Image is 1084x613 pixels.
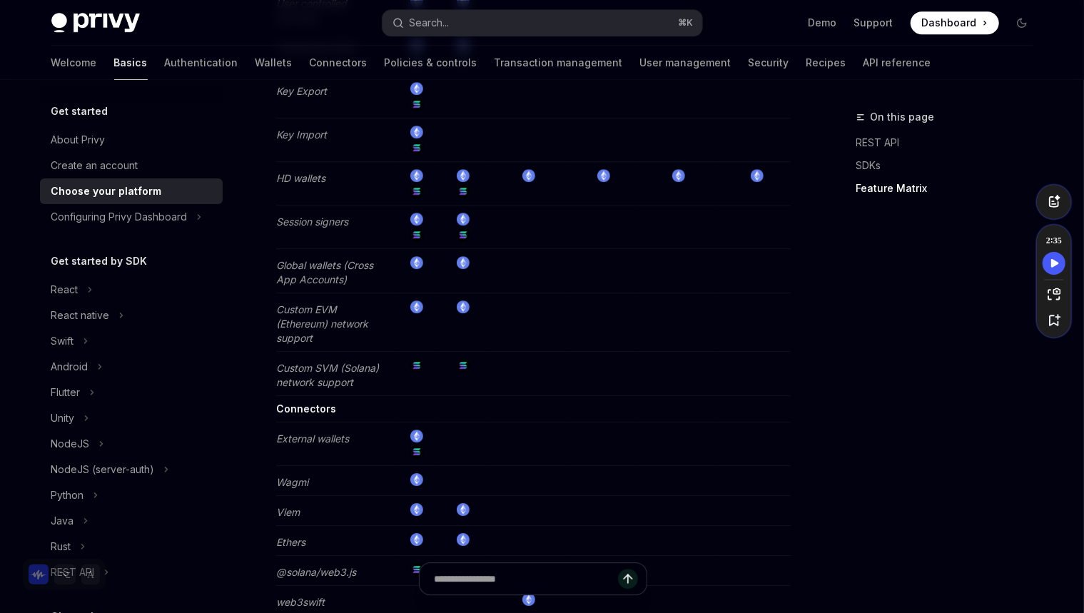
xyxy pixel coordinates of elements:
[410,533,423,546] img: ethereum.png
[457,228,470,241] img: solana.png
[618,569,638,589] button: Send message
[40,277,223,303] button: Toggle React section
[51,333,74,350] div: Swift
[276,85,327,97] em: Key Export
[51,410,75,427] div: Unity
[51,253,148,270] h5: Get started by SDK
[276,476,308,488] em: Wagmi
[410,430,423,442] img: ethereum.png
[51,46,97,80] a: Welcome
[522,169,535,182] img: ethereum.png
[457,503,470,516] img: ethereum.png
[672,169,685,182] img: ethereum.png
[51,358,88,375] div: Android
[410,503,423,516] img: ethereum.png
[751,169,764,182] img: ethereum.png
[165,46,238,80] a: Authentication
[51,157,138,174] div: Create an account
[856,177,1045,200] a: Feature Matrix
[854,16,893,30] a: Support
[40,457,223,482] button: Toggle NodeJS (server-auth) section
[856,131,1045,154] a: REST API
[276,432,349,445] em: External wallets
[495,46,623,80] a: Transaction management
[806,46,846,80] a: Recipes
[51,183,162,200] div: Choose your platform
[276,216,348,228] em: Session signers
[51,435,90,452] div: NodeJS
[410,256,423,269] img: ethereum.png
[457,300,470,313] img: ethereum.png
[276,536,305,548] em: Ethers
[51,103,108,120] h5: Get started
[51,208,188,226] div: Configuring Privy Dashboard
[410,14,450,31] div: Search...
[410,126,423,138] img: ethereum.png
[410,169,423,182] img: ethereum.png
[276,402,336,415] strong: Connectors
[410,300,423,313] img: ethereum.png
[51,512,74,530] div: Java
[385,46,477,80] a: Policies & controls
[410,445,423,458] img: solana.png
[51,384,81,401] div: Flutter
[40,380,223,405] button: Toggle Flutter section
[51,131,106,148] div: About Privy
[863,46,931,80] a: API reference
[410,213,423,226] img: ethereum.png
[410,141,423,154] img: solana.png
[410,98,423,111] img: solana.png
[911,11,999,34] a: Dashboard
[457,213,470,226] img: ethereum.png
[276,506,300,518] em: Viem
[40,204,223,230] button: Toggle Configuring Privy Dashboard section
[597,169,610,182] img: ethereum.png
[40,482,223,508] button: Toggle Python section
[40,534,223,559] button: Toggle Rust section
[383,10,702,36] button: Open search
[457,185,470,198] img: solana.png
[51,281,78,298] div: React
[51,487,84,504] div: Python
[871,108,935,126] span: On this page
[457,533,470,546] img: ethereum.png
[410,185,423,198] img: solana.png
[640,46,731,80] a: User management
[51,13,140,33] img: dark logo
[457,169,470,182] img: ethereum.png
[51,538,71,555] div: Rust
[410,359,423,372] img: solana.png
[40,328,223,354] button: Toggle Swift section
[40,559,223,585] button: Toggle REST API section
[114,46,148,80] a: Basics
[410,473,423,486] img: ethereum.png
[276,303,368,344] em: Custom EVM (Ethereum) network support
[51,461,155,478] div: NodeJS (server-auth)
[40,153,223,178] a: Create an account
[410,82,423,95] img: ethereum.png
[40,178,223,204] a: Choose your platform
[809,16,837,30] a: Demo
[40,303,223,328] button: Toggle React native section
[40,354,223,380] button: Toggle Android section
[276,259,373,285] em: Global wallets (Cross App Accounts)
[434,564,618,595] input: Ask a question...
[255,46,293,80] a: Wallets
[40,127,223,153] a: About Privy
[679,17,694,29] span: ⌘ K
[856,154,1045,177] a: SDKs
[457,359,470,372] img: solana.png
[457,256,470,269] img: ethereum.png
[749,46,789,80] a: Security
[276,362,379,388] em: Custom SVM (Solana) network support
[1010,11,1033,34] button: Toggle dark mode
[40,431,223,457] button: Toggle NodeJS section
[922,16,977,30] span: Dashboard
[310,46,368,80] a: Connectors
[51,307,110,324] div: React native
[410,228,423,241] img: solana.png
[40,508,223,534] button: Toggle Java section
[276,128,327,141] em: Key Import
[276,172,325,184] em: HD wallets
[40,405,223,431] button: Toggle Unity section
